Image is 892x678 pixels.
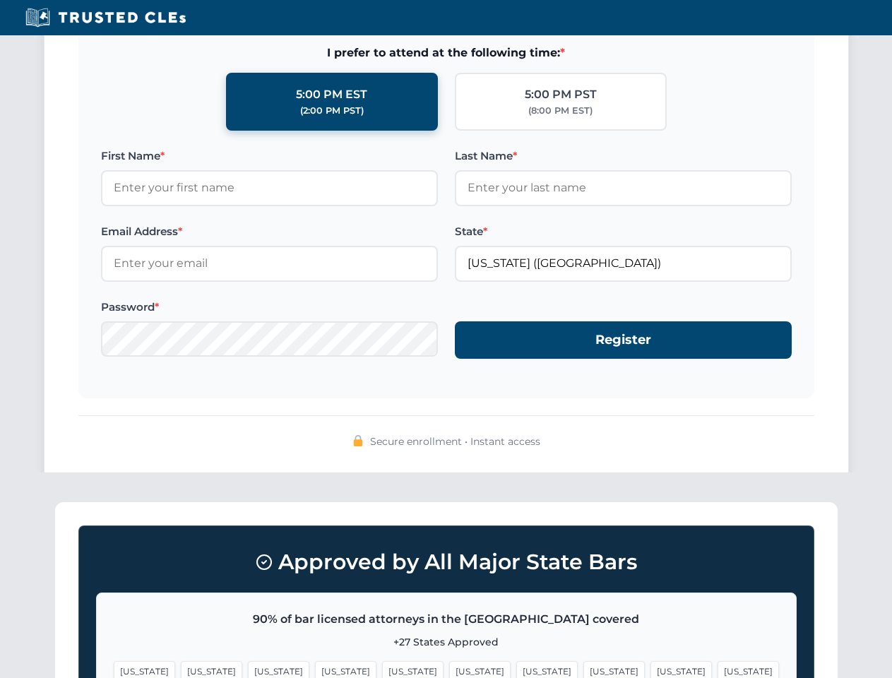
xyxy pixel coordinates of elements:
[528,104,593,118] div: (8:00 PM EST)
[455,246,792,281] input: Florida (FL)
[101,246,438,281] input: Enter your email
[101,170,438,206] input: Enter your first name
[101,148,438,165] label: First Name
[114,610,779,629] p: 90% of bar licensed attorneys in the [GEOGRAPHIC_DATA] covered
[114,634,779,650] p: +27 States Approved
[21,7,190,28] img: Trusted CLEs
[455,148,792,165] label: Last Name
[96,543,797,581] h3: Approved by All Major State Bars
[352,435,364,446] img: 🔒
[300,104,364,118] div: (2:00 PM PST)
[101,299,438,316] label: Password
[370,434,540,449] span: Secure enrollment • Instant access
[455,321,792,359] button: Register
[455,170,792,206] input: Enter your last name
[455,223,792,240] label: State
[101,44,792,62] span: I prefer to attend at the following time:
[296,85,367,104] div: 5:00 PM EST
[101,223,438,240] label: Email Address
[525,85,597,104] div: 5:00 PM PST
